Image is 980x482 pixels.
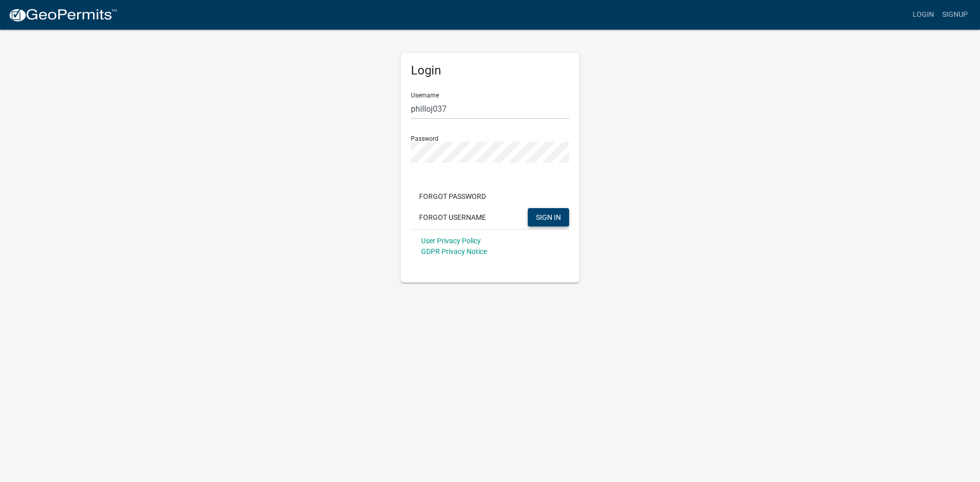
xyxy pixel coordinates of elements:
[421,237,481,245] a: User Privacy Policy
[938,5,972,24] a: Signup
[536,213,561,221] span: SIGN IN
[411,187,494,206] button: Forgot Password
[411,63,569,78] h5: Login
[909,5,938,24] a: Login
[528,208,569,226] button: SIGN IN
[421,247,487,256] a: GDPR Privacy Notice
[411,208,494,226] button: Forgot Username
